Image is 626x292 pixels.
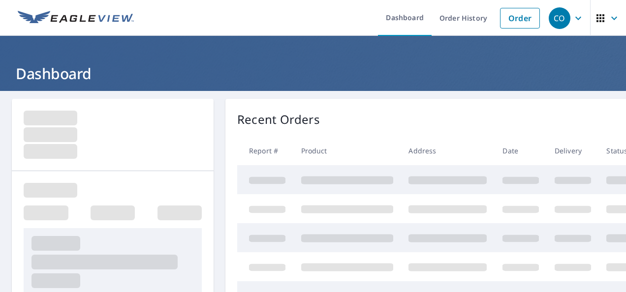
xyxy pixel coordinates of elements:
[401,136,495,165] th: Address
[237,111,320,128] p: Recent Orders
[12,63,614,84] h1: Dashboard
[547,136,599,165] th: Delivery
[495,136,547,165] th: Date
[293,136,401,165] th: Product
[549,7,570,29] div: CO
[500,8,540,29] a: Order
[237,136,293,165] th: Report #
[18,11,134,26] img: EV Logo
